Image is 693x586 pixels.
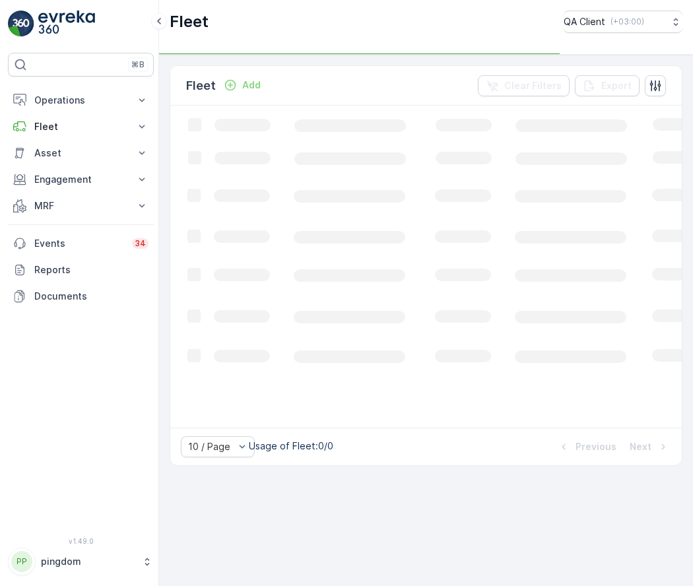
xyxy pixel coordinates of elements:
[8,166,154,193] button: Engagement
[8,230,154,257] a: Events34
[8,114,154,140] button: Fleet
[34,263,148,277] p: Reports
[34,94,127,107] p: Operations
[610,16,644,27] p: ( +03:00 )
[8,11,34,37] img: logo
[504,79,562,92] p: Clear Filters
[8,548,154,575] button: PPpingdom
[11,551,32,572] div: PP
[34,173,127,186] p: Engagement
[34,199,127,212] p: MRF
[34,120,127,133] p: Fleet
[575,75,640,96] button: Export
[478,75,570,96] button: Clear Filters
[218,77,266,93] button: Add
[8,140,154,166] button: Asset
[564,15,605,28] p: QA Client
[38,11,95,37] img: logo_light-DOdMpM7g.png
[34,146,127,160] p: Asset
[8,283,154,309] a: Documents
[34,237,124,250] p: Events
[242,79,261,92] p: Add
[630,440,651,453] p: Next
[41,555,135,568] p: pingdom
[8,193,154,219] button: MRF
[8,257,154,283] a: Reports
[601,79,632,92] p: Export
[576,440,616,453] p: Previous
[170,11,209,32] p: Fleet
[564,11,682,33] button: QA Client(+03:00)
[628,439,671,455] button: Next
[135,238,146,249] p: 34
[249,439,333,453] p: Usage of Fleet : 0/0
[131,59,145,70] p: ⌘B
[34,290,148,303] p: Documents
[186,77,216,95] p: Fleet
[8,537,154,545] span: v 1.49.0
[556,439,618,455] button: Previous
[8,87,154,114] button: Operations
